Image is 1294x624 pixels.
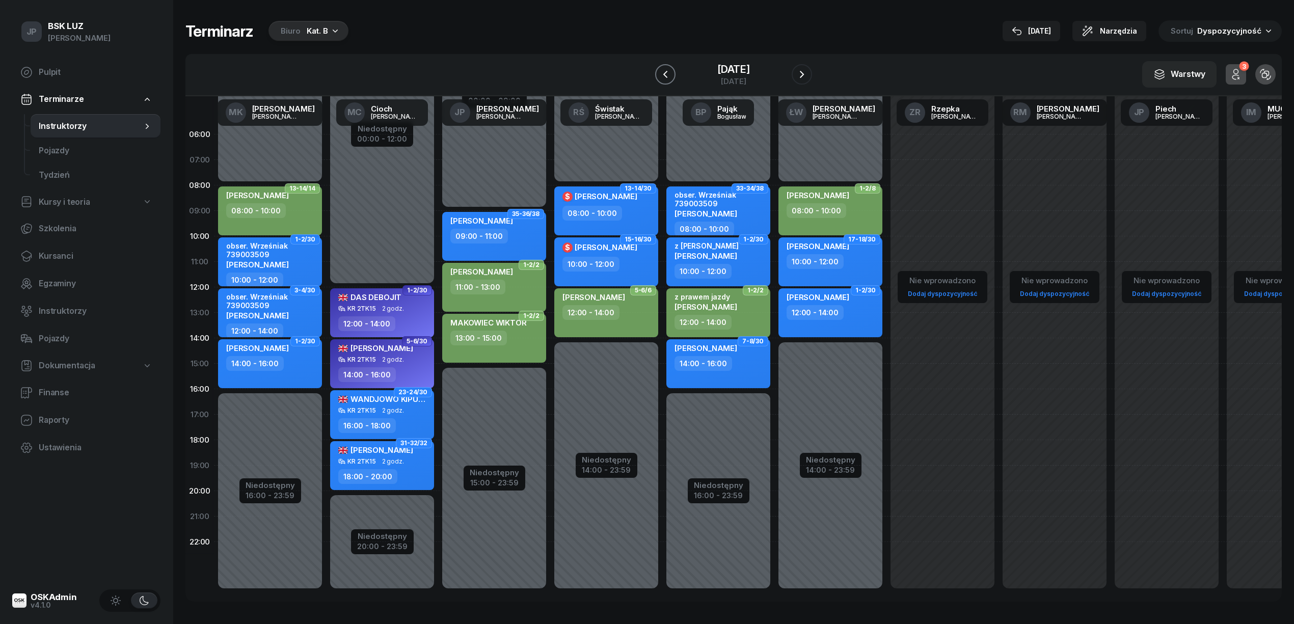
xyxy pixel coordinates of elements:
button: Niedostępny20:00 - 23:59 [357,530,408,553]
a: RM[PERSON_NAME][PERSON_NAME] [1002,99,1108,126]
div: 09:00 [185,198,214,224]
span: 1-2/8 [859,187,876,189]
span: JP [454,108,465,117]
div: 14:00 - 16:00 [226,356,284,371]
span: Finanse [39,386,152,399]
div: 06:00 [185,122,214,147]
button: Niedostępny00:00 - 12:00 [357,123,407,145]
span: [PERSON_NAME] [787,191,849,200]
span: 13-14/30 [625,187,652,189]
span: [PERSON_NAME] [226,343,289,353]
span: Szkolenia [39,222,152,235]
a: Instruktorzy [12,299,160,323]
div: 08:00 - 10:00 [787,203,846,218]
div: Biuro [281,25,301,37]
span: 3-4/30 [294,289,315,291]
span: 1-2/30 [855,289,876,291]
h1: Terminarz [185,22,253,40]
div: 14:00 [185,325,214,351]
span: JP [1134,108,1145,117]
div: Rzepka [931,105,980,113]
a: ŁW[PERSON_NAME][PERSON_NAME] [778,99,883,126]
span: [PERSON_NAME] [675,251,737,261]
span: [PERSON_NAME] [226,191,289,200]
div: Warstwy [1153,68,1205,81]
a: RŚŚwistak[PERSON_NAME] [560,99,652,126]
span: $ [565,244,570,251]
div: 11:00 [185,249,214,275]
span: Pojazdy [39,332,152,345]
span: 13-14/14 [289,187,315,189]
div: Niedostępny [694,481,743,489]
div: Piech [1155,105,1204,113]
div: 16:00 - 18:00 [338,418,396,433]
div: Świstak [595,105,644,113]
div: [PERSON_NAME] [813,105,875,113]
div: 20:00 - 23:59 [357,540,408,551]
span: 1-2/30 [407,289,427,291]
span: [PERSON_NAME] [675,209,737,219]
button: Niedostępny14:00 - 23:59 [806,454,855,476]
button: Niedostępny16:00 - 23:59 [246,479,295,502]
div: [PERSON_NAME] [813,113,861,120]
div: 12:00 - 14:00 [338,316,395,331]
span: [PERSON_NAME] [787,241,849,251]
div: 3 [1239,62,1249,71]
span: IM [1246,108,1257,117]
div: 20:00 [185,478,214,504]
div: Niedostępny [246,481,295,489]
div: BSK LUZ [48,22,111,31]
div: 16:00 [185,376,214,402]
div: 09:00 - 11:00 [450,229,508,243]
span: 5-6/6 [635,289,652,291]
div: Nie wprowadzono [1016,274,1093,287]
button: Warstwy [1142,61,1217,88]
a: Dodaj dyspozycyjność [1128,288,1205,300]
span: 31-32/32 [400,442,427,444]
span: [PERSON_NAME] [450,267,513,277]
div: Pająk [717,105,746,113]
div: KR 2TK15 [347,356,376,363]
button: Nie wprowadzonoDodaj dyspozycyjność [904,272,981,302]
div: 14:00 - 23:59 [806,464,855,474]
div: 15:00 [185,351,214,376]
div: [PERSON_NAME] [48,32,111,45]
span: 1-2/2 [523,264,540,266]
a: Kursanci [12,244,160,268]
a: Tydzień [31,163,160,187]
div: Niedostępny [357,532,408,540]
a: JPPiech[PERSON_NAME] [1121,99,1212,126]
span: Dyspozycyjność [1197,26,1261,36]
div: 10:00 - 12:00 [226,273,283,287]
a: Dokumentacja [12,354,160,377]
button: 3 [1226,64,1246,85]
div: 18:00 - 20:00 [338,469,397,484]
div: 21:00 [185,504,214,529]
div: 12:00 - 14:00 [562,305,619,320]
a: JP[PERSON_NAME][PERSON_NAME] [442,99,547,126]
span: WANDJOWO KIPULU [338,394,428,404]
a: ZRRzepka[PERSON_NAME] [897,99,988,126]
span: 23-24/30 [398,391,427,393]
a: MK[PERSON_NAME][PERSON_NAME] [218,99,323,126]
div: 10:00 - 12:00 [675,264,732,279]
a: Pojazdy [12,327,160,351]
div: 18:00 [185,427,214,453]
div: OSKAdmin [31,593,77,602]
div: 12:00 [185,275,214,300]
a: Egzaminy [12,272,160,296]
a: BPPająkBogusław [683,99,754,126]
span: Tydzień [39,169,152,182]
span: 1-2/30 [295,238,315,240]
a: Kursy i teoria [12,191,160,214]
button: [DATE] [1003,21,1060,41]
a: Dodaj dyspozycyjność [904,288,981,300]
span: Raporty [39,414,152,427]
span: DAS DEBOJIT [338,292,401,302]
div: 16:00 - 23:59 [694,489,743,500]
img: logo-xs@2x.png [12,593,26,608]
div: v4.1.0 [31,602,77,609]
div: Cioch [371,105,420,113]
span: Ustawienia [39,441,152,454]
div: [DATE] [717,64,750,74]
